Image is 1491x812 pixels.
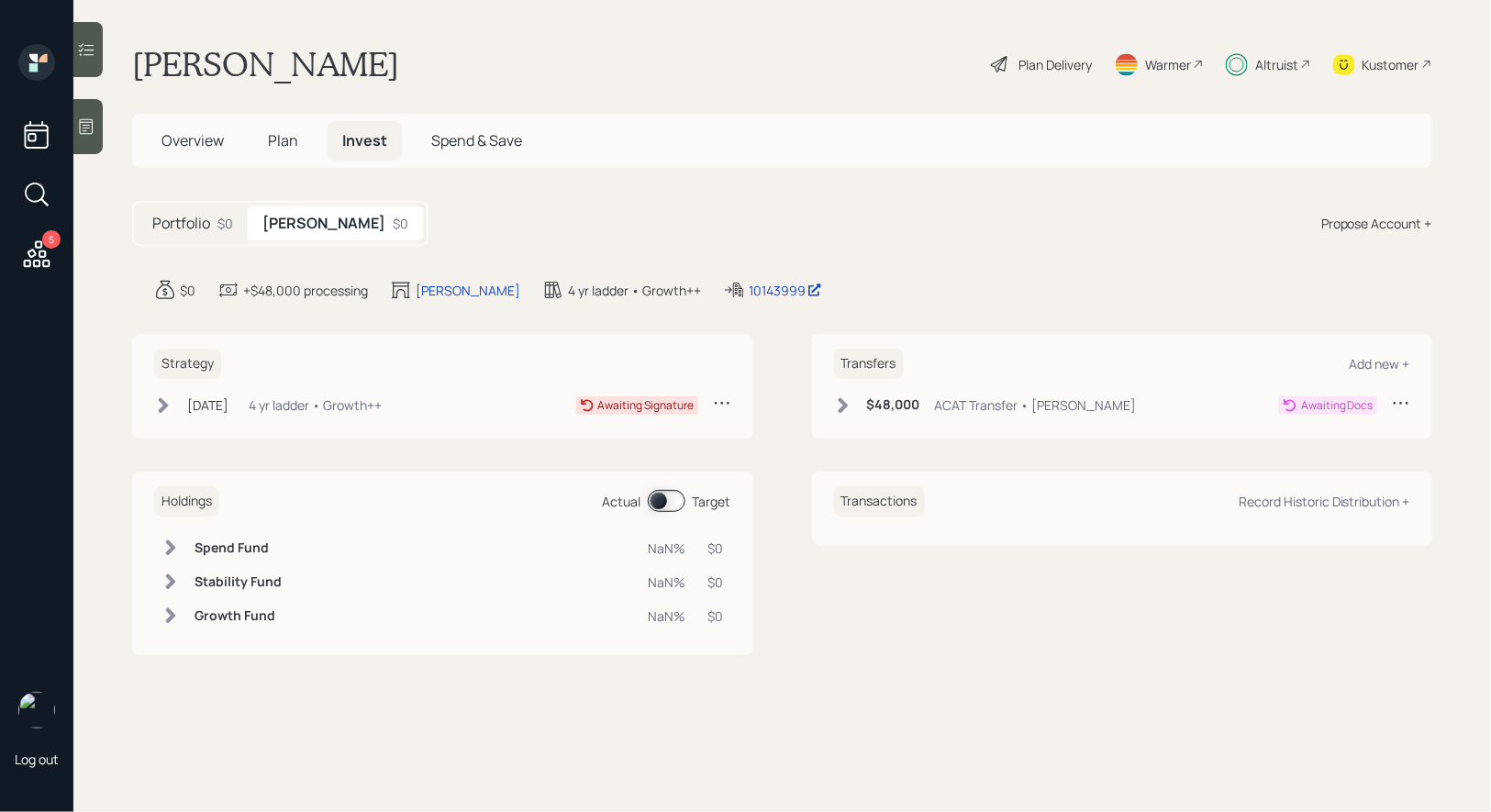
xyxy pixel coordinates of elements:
[708,573,724,592] div: $0
[649,606,686,626] div: NaN%
[18,692,55,729] img: treva-nostdahl-headshot.png
[161,130,224,150] span: Overview
[834,486,925,517] h6: Transactions
[649,573,686,592] div: NaN%
[249,395,382,415] div: 4 yr ladder • Growth++
[195,574,282,590] h6: Stability Fund
[708,606,724,626] div: $0
[568,281,701,300] div: 4 yr ladder • Growth++
[393,214,408,233] div: $0
[867,397,920,413] h6: $48,000
[268,130,298,150] span: Plan
[195,608,282,624] h6: Growth Fund
[152,215,210,232] h5: Portfolio
[416,281,520,300] div: [PERSON_NAME]
[132,44,399,84] h1: [PERSON_NAME]
[342,130,387,150] span: Invest
[217,214,233,233] div: $0
[243,281,368,300] div: +$48,000 processing
[195,540,282,556] h6: Spend Fund
[180,281,195,300] div: $0
[749,281,822,300] div: 10143999
[15,751,59,768] div: Log out
[1145,55,1191,74] div: Warmer
[603,492,641,511] div: Actual
[708,539,724,558] div: $0
[1239,493,1410,510] div: Record Historic Distribution +
[834,349,904,379] h6: Transfers
[1301,397,1374,414] div: Awaiting Docs
[693,492,731,511] div: Target
[1350,355,1410,373] div: Add new +
[154,486,219,517] h6: Holdings
[1363,55,1419,74] div: Kustomer
[42,230,61,249] div: 5
[935,395,1137,415] div: ACAT Transfer • [PERSON_NAME]
[649,539,686,558] div: NaN%
[431,130,522,150] span: Spend & Save
[1255,55,1298,74] div: Altruist
[262,215,385,232] h5: [PERSON_NAME]
[154,349,221,379] h6: Strategy
[1018,55,1092,74] div: Plan Delivery
[1321,214,1432,233] div: Propose Account +
[598,397,695,414] div: Awaiting Signature
[187,395,228,415] div: [DATE]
